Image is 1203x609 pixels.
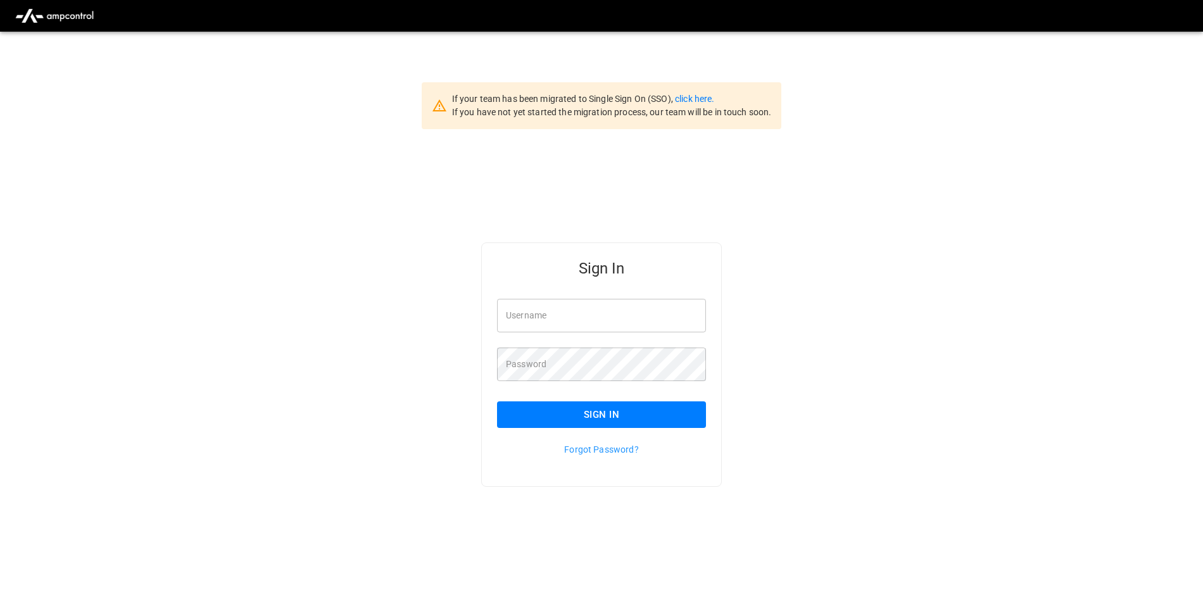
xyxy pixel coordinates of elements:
[452,94,675,104] span: If your team has been migrated to Single Sign On (SSO),
[497,258,706,279] h5: Sign In
[10,4,99,28] img: ampcontrol.io logo
[497,443,706,456] p: Forgot Password?
[452,107,772,117] span: If you have not yet started the migration process, our team will be in touch soon.
[497,401,706,428] button: Sign In
[675,94,714,104] a: click here.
